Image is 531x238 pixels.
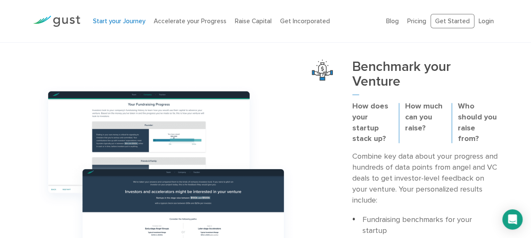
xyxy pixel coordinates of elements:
[312,59,333,81] img: Benchmark Your Venture
[352,151,498,206] p: Combine key data about your progress and hundreds of data points from angel and VC deals to get i...
[352,214,498,236] li: Fundraising benchmarks for your startup
[154,17,226,25] a: Accelerate your Progress
[386,17,399,25] a: Blog
[390,147,531,238] iframe: Chat Widget
[33,16,80,27] img: Gust Logo
[458,101,498,145] p: Who should you raise from?
[235,17,272,25] a: Raise Capital
[479,17,494,25] a: Login
[352,101,392,145] p: How does your startup stack up?
[430,14,474,29] a: Get Started
[405,101,445,134] p: How much can you raise?
[407,17,426,25] a: Pricing
[352,59,498,95] h3: Benchmark your Venture
[280,17,330,25] a: Get Incorporated
[93,17,145,25] a: Start your Journey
